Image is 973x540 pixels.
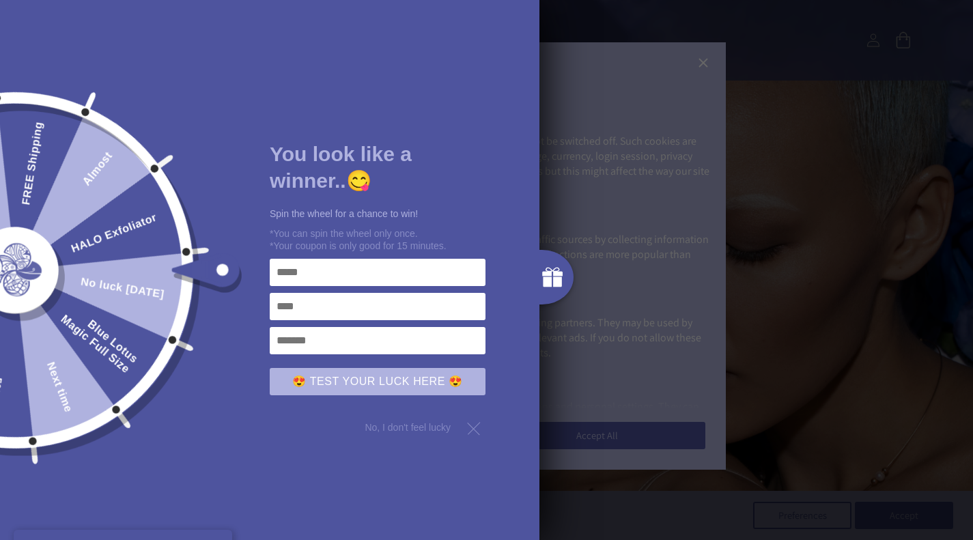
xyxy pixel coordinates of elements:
[270,208,485,220] p: Spin the wheel for a chance to win!
[13,210,158,276] div: HALO Exfoliator
[270,227,485,240] p: *You can spin the wheel only once.
[9,120,46,271] div: FREE Shipping
[365,416,462,440] span: No, I don't feel lucky
[270,240,485,252] p: *Your coupon is only good for 15 minutes.
[270,141,485,194] p: You look like a winner..😋
[9,268,75,413] div: Next time
[14,264,165,300] div: No luck [DATE]
[270,368,485,395] div: 😍 Test your luck here 😍
[7,260,141,375] div: Blue Lotus Magic Full Size
[10,149,115,274] div: Almost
